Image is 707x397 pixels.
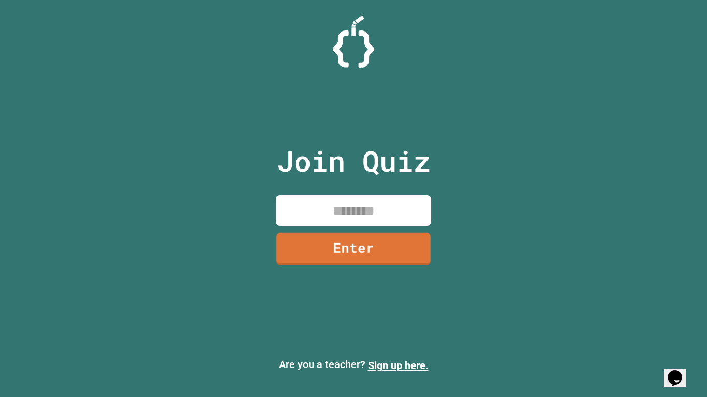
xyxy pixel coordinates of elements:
a: Enter [276,233,430,265]
img: Logo.svg [333,16,374,68]
a: Sign up here. [368,359,429,372]
iframe: chat widget [664,356,697,387]
p: Are you a teacher? [8,357,699,373]
p: Join Quiz [277,140,431,182]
